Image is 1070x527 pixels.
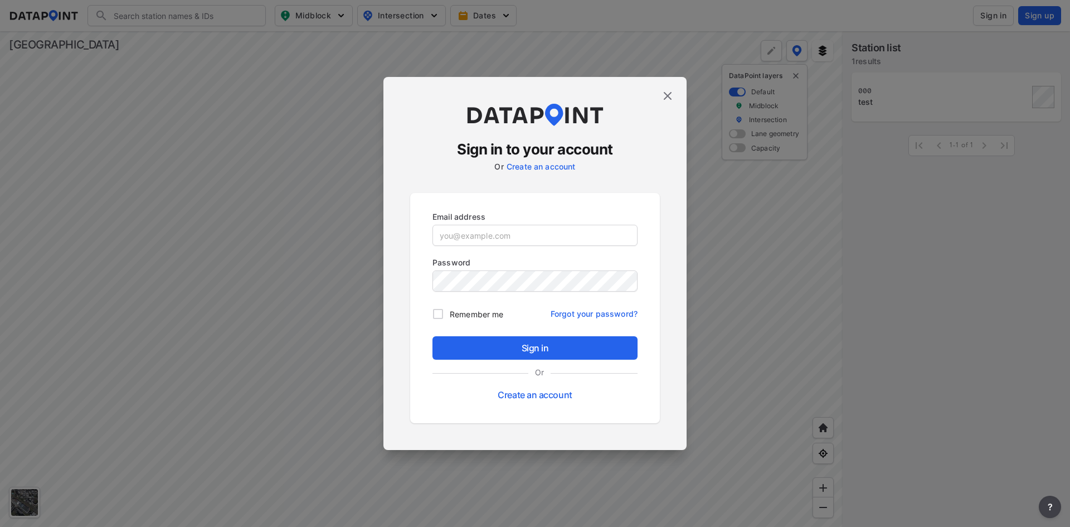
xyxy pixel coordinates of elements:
p: Password [432,257,638,268]
span: Remember me [450,308,503,320]
label: Or [494,162,503,171]
p: Email address [432,211,638,223]
img: close.efbf2170.svg [661,89,674,103]
button: more [1039,496,1061,518]
span: ? [1045,500,1054,514]
span: Sign in [441,341,629,355]
a: Forgot your password? [551,302,638,320]
button: Sign in [432,336,638,360]
input: you@example.com [433,225,637,245]
a: Create an account [507,162,576,171]
a: Create an account [498,389,572,400]
h3: Sign in to your account [410,139,660,159]
label: Or [528,366,551,378]
img: dataPointLogo.9353c09d.svg [465,104,605,126]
